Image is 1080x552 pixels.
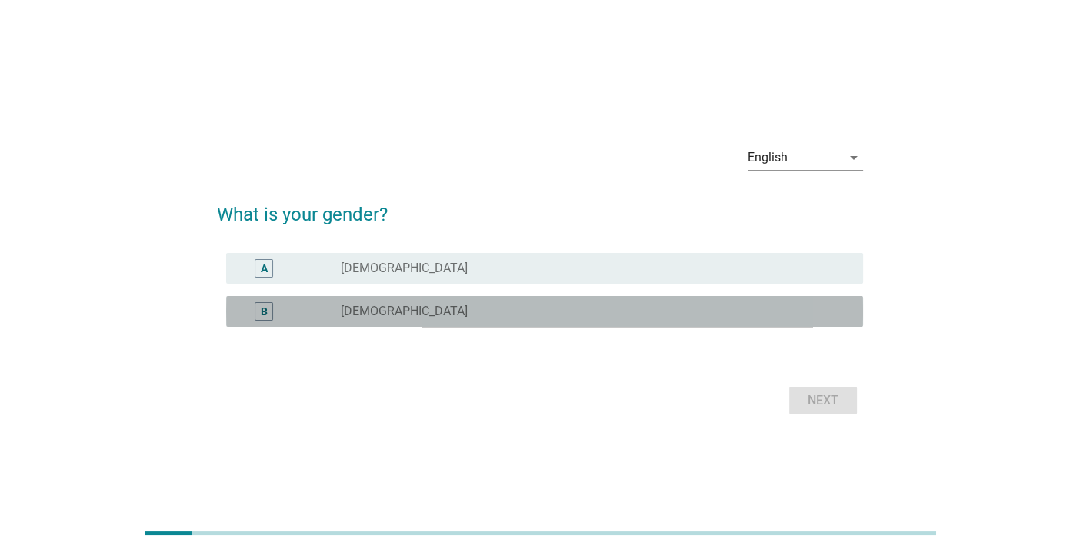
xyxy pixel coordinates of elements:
[748,151,788,165] div: English
[217,185,863,228] h2: What is your gender?
[341,304,468,319] label: [DEMOGRAPHIC_DATA]
[341,261,468,276] label: [DEMOGRAPHIC_DATA]
[845,148,863,167] i: arrow_drop_down
[261,261,268,277] div: A
[261,304,268,320] div: B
